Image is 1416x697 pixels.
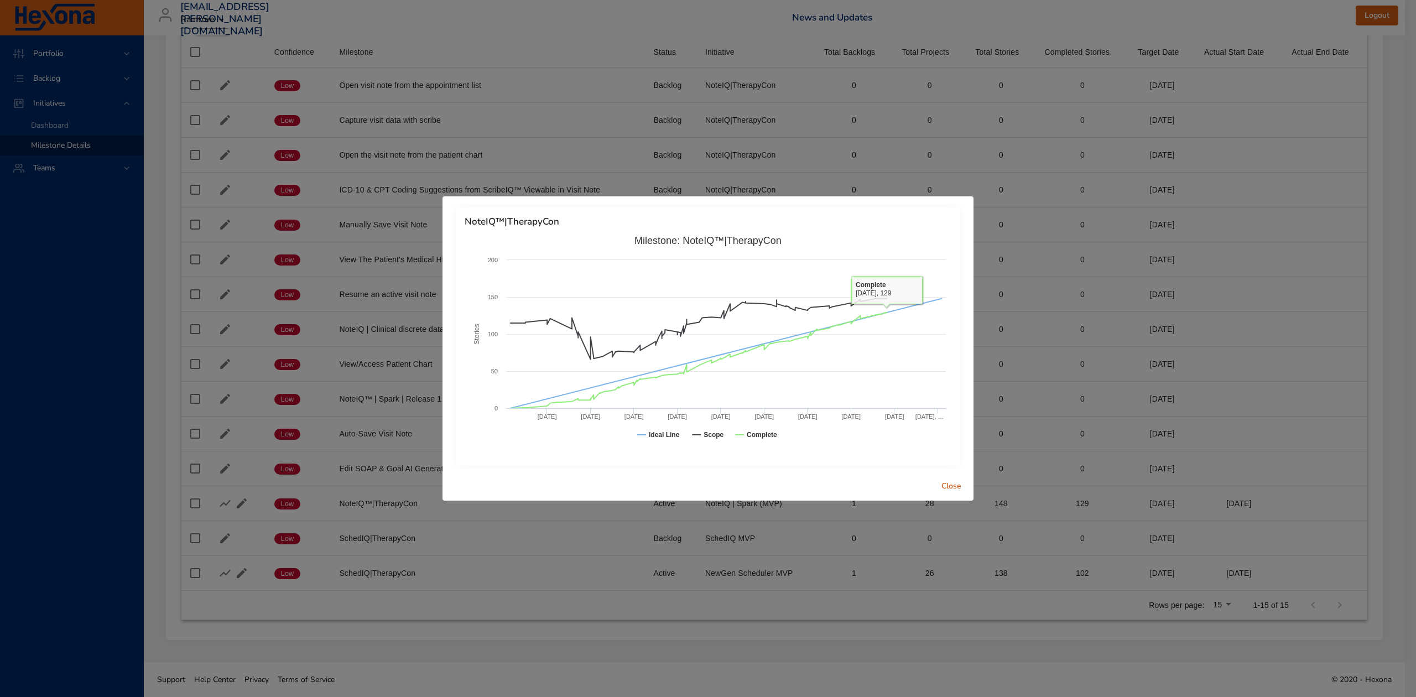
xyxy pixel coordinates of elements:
text: [DATE] [885,413,904,420]
text: 50 [491,368,498,374]
text: 100 [488,331,498,337]
text: Stories [473,324,481,344]
h6: NoteIQ™|TherapyCon [465,216,951,227]
text: [DATE] [581,413,600,420]
span: Close [938,480,965,493]
button: Close [934,476,969,497]
text: [DATE], … [915,413,944,420]
text: [DATE] [711,413,731,420]
text: [DATE] [624,413,644,420]
text: Ideal Line [649,431,680,439]
text: [DATE] [668,413,687,420]
text: 150 [488,294,498,300]
text: Complete [747,431,777,439]
text: 0 [494,405,498,412]
text: Milestone: NoteIQ™|TherapyCon [634,235,782,246]
text: [DATE] [841,413,861,420]
text: [DATE] [538,413,557,420]
text: 200 [488,257,498,263]
text: Scope [704,431,723,439]
text: [DATE] [754,413,774,420]
text: [DATE] [798,413,818,420]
